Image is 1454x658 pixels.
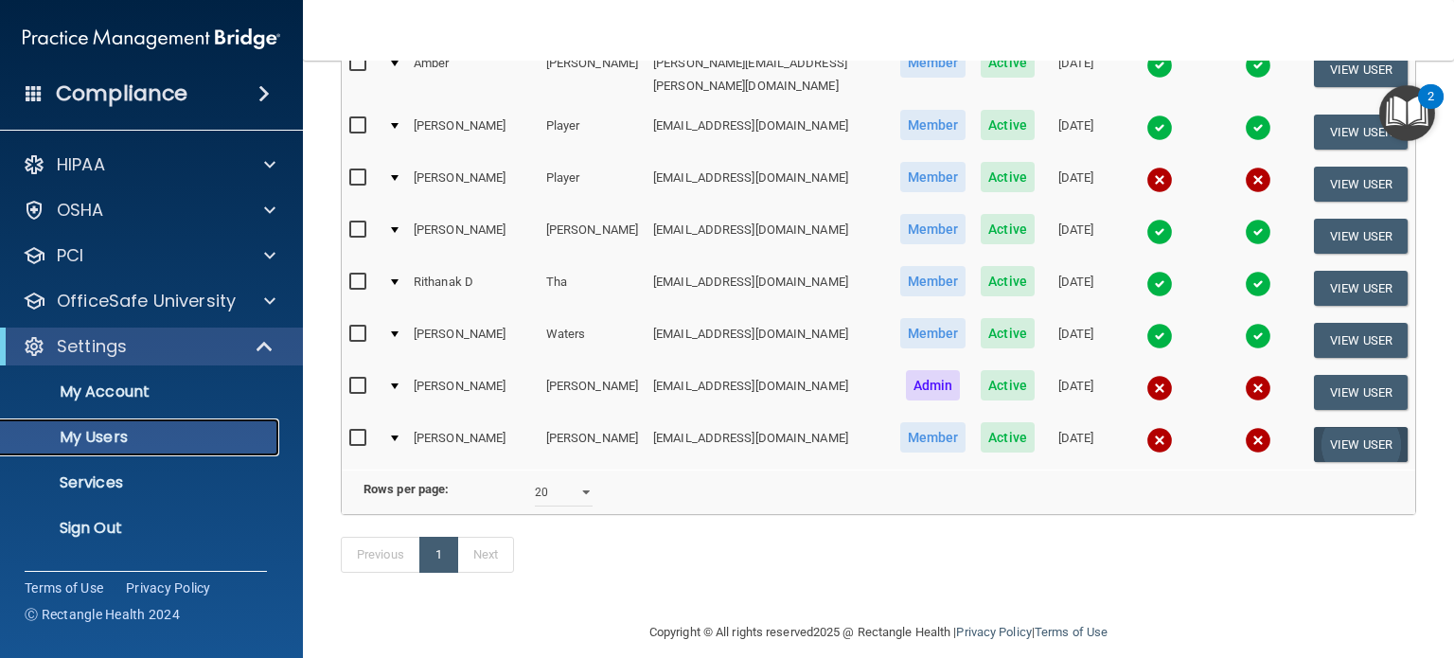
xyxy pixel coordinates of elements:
td: [EMAIL_ADDRESS][DOMAIN_NAME] [646,158,893,210]
button: Open Resource Center, 2 new notifications [1379,85,1435,141]
span: Member [900,214,966,244]
span: Active [981,47,1035,78]
img: tick.e7d51cea.svg [1146,219,1173,245]
a: PCI [23,244,275,267]
td: [PERSON_NAME] [539,418,646,470]
div: 2 [1427,97,1434,121]
td: [EMAIL_ADDRESS][DOMAIN_NAME] [646,106,893,158]
img: tick.e7d51cea.svg [1245,115,1271,141]
span: Member [900,266,966,296]
span: Active [981,370,1035,400]
td: [DATE] [1042,262,1110,314]
p: PCI [57,244,83,267]
td: [DATE] [1042,366,1110,418]
img: cross.ca9f0e7f.svg [1146,375,1173,401]
img: tick.e7d51cea.svg [1245,271,1271,297]
p: OSHA [57,199,104,222]
td: [DATE] [1042,158,1110,210]
img: tick.e7d51cea.svg [1245,323,1271,349]
td: [PERSON_NAME] [406,366,539,418]
h4: Compliance [56,80,187,107]
td: [PERSON_NAME] [406,106,539,158]
td: [PERSON_NAME] [539,366,646,418]
td: [PERSON_NAME][EMAIL_ADDRESS][PERSON_NAME][DOMAIN_NAME] [646,44,893,106]
span: Active [981,318,1035,348]
a: Terms of Use [25,578,103,597]
td: [EMAIL_ADDRESS][DOMAIN_NAME] [646,314,893,366]
td: [DATE] [1042,418,1110,470]
td: [DATE] [1042,106,1110,158]
a: 1 [419,537,458,573]
a: HIPAA [23,153,275,176]
span: Active [981,162,1035,192]
img: tick.e7d51cea.svg [1245,52,1271,79]
p: Services [12,473,271,492]
td: [DATE] [1042,44,1110,106]
span: Member [900,162,966,192]
td: [EMAIL_ADDRESS][DOMAIN_NAME] [646,262,893,314]
img: cross.ca9f0e7f.svg [1146,167,1173,193]
img: cross.ca9f0e7f.svg [1245,427,1271,453]
span: Admin [906,370,961,400]
p: Sign Out [12,519,271,538]
a: Privacy Policy [956,625,1031,639]
td: [EMAIL_ADDRESS][DOMAIN_NAME] [646,366,893,418]
button: View User [1314,219,1408,254]
p: Settings [57,335,127,358]
img: cross.ca9f0e7f.svg [1245,375,1271,401]
img: tick.e7d51cea.svg [1146,115,1173,141]
span: Member [900,318,966,348]
td: [PERSON_NAME] [539,44,646,106]
td: Player [539,158,646,210]
td: [PERSON_NAME] [406,314,539,366]
span: Ⓒ Rectangle Health 2024 [25,605,180,624]
td: [PERSON_NAME] [406,210,539,262]
button: View User [1314,375,1408,410]
button: View User [1314,167,1408,202]
td: [PERSON_NAME] [406,418,539,470]
img: tick.e7d51cea.svg [1245,219,1271,245]
td: [DATE] [1042,314,1110,366]
span: Active [981,214,1035,244]
button: View User [1314,271,1408,306]
a: OSHA [23,199,275,222]
a: Settings [23,335,275,358]
button: View User [1314,323,1408,358]
td: Tha [539,262,646,314]
button: View User [1314,52,1408,87]
img: PMB logo [23,20,280,58]
img: tick.e7d51cea.svg [1146,323,1173,349]
img: cross.ca9f0e7f.svg [1245,167,1271,193]
button: View User [1314,427,1408,462]
td: Rithanak D [406,262,539,314]
td: Amber [406,44,539,106]
a: OfficeSafe University [23,290,275,312]
td: [DATE] [1042,210,1110,262]
td: [PERSON_NAME] [406,158,539,210]
b: Rows per page: [363,482,449,496]
td: [EMAIL_ADDRESS][DOMAIN_NAME] [646,210,893,262]
td: [PERSON_NAME] [539,210,646,262]
a: Privacy Policy [126,578,211,597]
img: tick.e7d51cea.svg [1146,271,1173,297]
img: tick.e7d51cea.svg [1146,52,1173,79]
p: My Users [12,428,271,447]
span: Member [900,422,966,453]
span: Member [900,47,966,78]
img: cross.ca9f0e7f.svg [1146,427,1173,453]
span: Member [900,110,966,140]
p: OfficeSafe University [57,290,236,312]
a: Previous [341,537,420,573]
td: Player [539,106,646,158]
a: Terms of Use [1035,625,1108,639]
span: Active [981,422,1035,453]
span: Active [981,110,1035,140]
span: Active [981,266,1035,296]
a: Next [457,537,514,573]
td: [EMAIL_ADDRESS][DOMAIN_NAME] [646,418,893,470]
td: Waters [539,314,646,366]
p: My Account [12,382,271,401]
button: View User [1314,115,1408,150]
p: HIPAA [57,153,105,176]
